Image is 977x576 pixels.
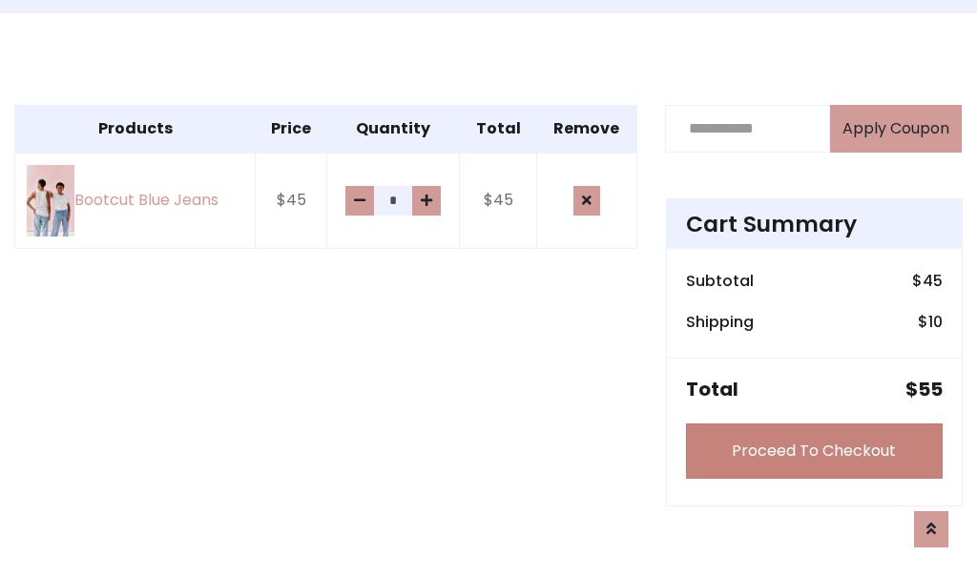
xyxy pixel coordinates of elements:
[905,378,943,401] h5: $
[460,105,536,153] th: Total
[686,272,754,290] h6: Subtotal
[27,165,243,237] a: Bootcut Blue Jeans
[686,423,943,479] a: Proceed To Checkout
[256,105,327,153] th: Price
[460,153,536,248] td: $45
[918,376,943,402] span: 55
[686,313,754,331] h6: Shipping
[256,153,327,248] td: $45
[686,211,943,237] h4: Cart Summary
[686,378,738,401] h5: Total
[536,105,636,153] th: Remove
[326,105,459,153] th: Quantity
[928,311,943,333] span: 10
[912,272,943,290] h6: $
[830,105,962,153] button: Apply Coupon
[918,313,943,331] h6: $
[923,270,943,292] span: 45
[15,105,256,153] th: Products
